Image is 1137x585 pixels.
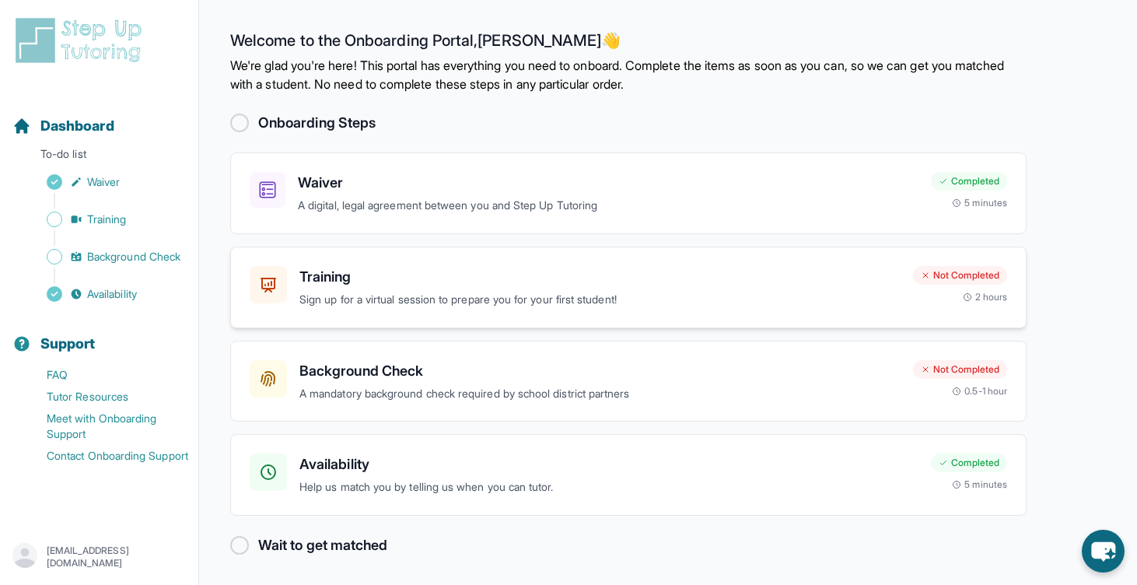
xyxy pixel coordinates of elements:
[12,208,198,230] a: Training
[298,172,918,194] h3: Waiver
[230,247,1027,328] a: TrainingSign up for a virtual session to prepare you for your first student!Not Completed2 hours
[299,454,918,475] h3: Availability
[12,115,114,137] a: Dashboard
[87,212,127,227] span: Training
[87,174,120,190] span: Waiver
[963,291,1008,303] div: 2 hours
[299,360,901,382] h3: Background Check
[40,115,114,137] span: Dashboard
[12,283,198,305] a: Availability
[12,543,186,571] button: [EMAIL_ADDRESS][DOMAIN_NAME]
[12,445,198,467] a: Contact Onboarding Support
[230,31,1027,56] h2: Welcome to the Onboarding Portal, [PERSON_NAME] 👋
[952,385,1007,398] div: 0.5-1 hour
[931,454,1007,472] div: Completed
[12,364,198,386] a: FAQ
[12,246,198,268] a: Background Check
[258,534,387,556] h2: Wait to get matched
[299,266,901,288] h3: Training
[298,197,918,215] p: A digital, legal agreement between you and Step Up Tutoring
[87,249,180,264] span: Background Check
[6,308,192,361] button: Support
[230,434,1027,516] a: AvailabilityHelp us match you by telling us when you can tutor.Completed5 minutes
[913,266,1007,285] div: Not Completed
[952,478,1007,491] div: 5 minutes
[299,291,901,309] p: Sign up for a virtual session to prepare you for your first student!
[299,478,918,496] p: Help us match you by telling us when you can tutor.
[87,286,137,302] span: Availability
[258,112,376,134] h2: Onboarding Steps
[931,172,1007,191] div: Completed
[12,171,198,193] a: Waiver
[230,341,1027,422] a: Background CheckA mandatory background check required by school district partnersNot Completed0.5...
[12,408,198,445] a: Meet with Onboarding Support
[230,56,1027,93] p: We're glad you're here! This portal has everything you need to onboard. Complete the items as soo...
[40,333,96,355] span: Support
[6,90,192,143] button: Dashboard
[913,360,1007,379] div: Not Completed
[12,16,151,65] img: logo
[299,385,901,403] p: A mandatory background check required by school district partners
[1082,530,1125,573] button: chat-button
[12,386,198,408] a: Tutor Resources
[952,197,1007,209] div: 5 minutes
[230,152,1027,234] a: WaiverA digital, legal agreement between you and Step Up TutoringCompleted5 minutes
[47,545,186,569] p: [EMAIL_ADDRESS][DOMAIN_NAME]
[6,146,192,168] p: To-do list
